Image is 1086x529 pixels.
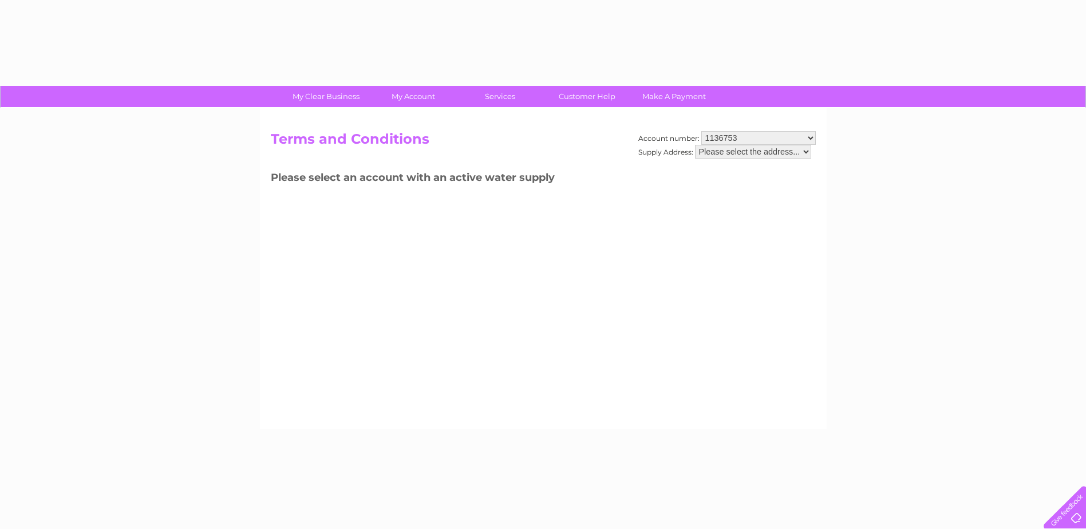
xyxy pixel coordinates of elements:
a: My Clear Business [279,86,373,107]
a: Services [453,86,547,107]
a: My Account [366,86,460,107]
a: Customer Help [540,86,634,107]
label: Account number: [638,134,700,143]
h3: Please select an account with an active water supply [271,169,816,190]
a: Make A Payment [627,86,721,107]
h2: Terms and Conditions [271,131,816,159]
label: Supply Address: [638,148,693,156]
